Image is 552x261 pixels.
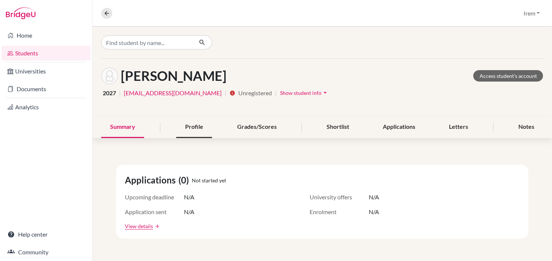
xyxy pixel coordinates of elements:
[280,90,321,96] span: Show student info
[103,89,116,97] span: 2027
[184,193,194,202] span: N/A
[225,89,226,97] span: |
[369,193,379,202] span: N/A
[440,116,477,138] div: Letters
[1,100,91,114] a: Analytics
[6,7,35,19] img: Bridge-U
[125,207,184,216] span: Application sent
[275,89,277,97] span: |
[473,70,543,82] a: Access student's account
[184,207,194,216] span: N/A
[121,68,226,84] h1: [PERSON_NAME]
[510,116,543,138] div: Notes
[280,87,329,99] button: Show student infoarrow_drop_down
[1,82,91,96] a: Documents
[101,68,118,84] img: Deniz ONARAN 's avatar
[374,116,424,138] div: Applications
[229,90,235,96] i: info
[176,116,212,138] div: Profile
[178,174,192,187] span: (0)
[1,64,91,79] a: Universities
[321,89,329,96] i: arrow_drop_down
[1,46,91,61] a: Students
[125,193,184,202] span: Upcoming deadline
[318,116,358,138] div: Shortlist
[520,6,543,20] button: Irem
[1,28,91,43] a: Home
[1,227,91,242] a: Help center
[101,116,144,138] div: Summary
[101,35,193,49] input: Find student by name...
[228,116,286,138] div: Grades/Scores
[192,176,226,184] span: Not started yet
[310,193,369,202] span: University offers
[153,224,160,229] a: arrow_forward
[124,89,222,97] a: [EMAIL_ADDRESS][DOMAIN_NAME]
[1,245,91,260] a: Community
[125,174,178,187] span: Applications
[310,207,369,216] span: Enrolment
[238,89,272,97] span: Unregistered
[125,222,153,230] a: View details
[369,207,379,216] span: N/A
[119,89,121,97] span: |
